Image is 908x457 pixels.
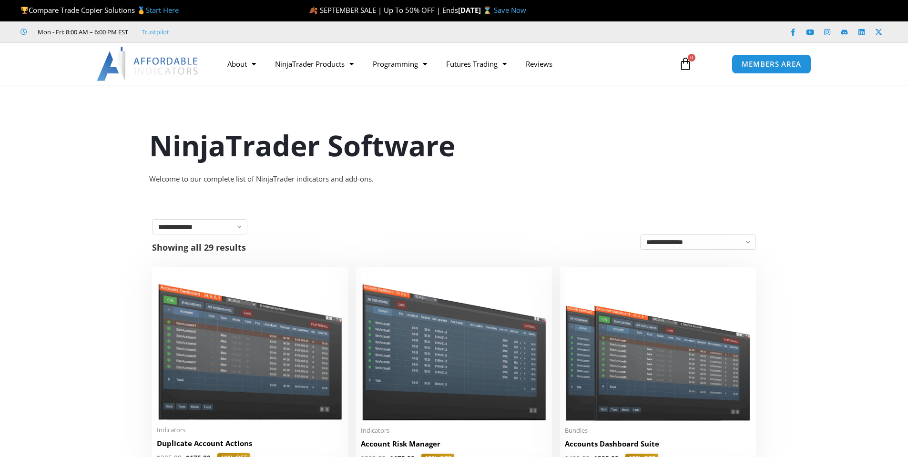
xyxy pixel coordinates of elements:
a: About [218,53,265,75]
strong: [DATE] ⌛ [458,5,494,15]
span: Compare Trade Copier Solutions 🥇 [20,5,179,15]
a: Trustpilot [142,26,169,38]
a: 0 [664,50,706,78]
a: Accounts Dashboard Suite [565,439,751,454]
h1: NinjaTrader Software [149,125,759,165]
nav: Menu [218,53,668,75]
p: Showing all 29 results [152,243,246,252]
img: 🏆 [21,7,28,14]
h2: Duplicate Account Actions [157,438,343,448]
a: MEMBERS AREA [732,54,811,74]
h2: Account Risk Manager [361,439,547,449]
img: LogoAI | Affordable Indicators – NinjaTrader [97,47,199,81]
a: Futures Trading [437,53,516,75]
span: Bundles [565,427,751,435]
span: Indicators [157,426,343,434]
a: Start Here [146,5,179,15]
span: Mon - Fri: 8:00 AM – 6:00 PM EST [35,26,128,38]
span: 0 [688,54,695,61]
a: Duplicate Account Actions [157,438,343,453]
a: Account Risk Manager [361,439,547,454]
a: NinjaTrader Products [265,53,363,75]
span: 🍂 SEPTEMBER SALE | Up To 50% OFF | Ends [309,5,458,15]
a: Programming [363,53,437,75]
img: Account Risk Manager [361,272,547,420]
a: Reviews [516,53,562,75]
select: Shop order [640,234,756,250]
a: Save Now [494,5,526,15]
span: Indicators [361,427,547,435]
h2: Accounts Dashboard Suite [565,439,751,449]
img: Duplicate Account Actions [157,272,343,420]
img: Accounts Dashboard Suite [565,272,751,421]
span: MEMBERS AREA [742,61,801,68]
div: Welcome to our complete list of NinjaTrader indicators and add-ons. [149,173,759,186]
